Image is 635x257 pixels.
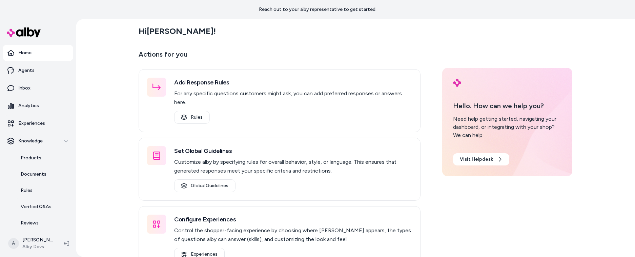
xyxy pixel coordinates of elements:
[139,49,421,65] p: Actions for you
[8,238,19,249] span: A
[453,115,561,139] div: Need help getting started, navigating your dashboard, or integrating with your shop? We can help.
[14,150,73,166] a: Products
[174,111,210,124] a: Rules
[14,199,73,215] a: Verified Q&As
[21,220,39,226] p: Reviews
[18,85,30,92] p: Inbox
[21,171,46,178] p: Documents
[14,215,73,231] a: Reviews
[453,79,461,87] img: alby Logo
[21,187,33,194] p: Rules
[18,138,43,144] p: Knowledge
[21,155,41,161] p: Products
[174,158,412,175] p: Customize alby by specifying rules for overall behavior, style, or language. This ensures that ge...
[3,133,73,149] button: Knowledge
[174,215,412,224] h3: Configure Experiences
[18,102,39,109] p: Analytics
[21,203,52,210] p: Verified Q&As
[22,237,53,243] p: [PERSON_NAME]
[3,98,73,114] a: Analytics
[7,27,41,37] img: alby Logo
[259,6,376,13] p: Reach out to your alby representative to get started.
[174,226,412,244] p: Control the shopper-facing experience by choosing where [PERSON_NAME] appears, the types of quest...
[3,62,73,79] a: Agents
[22,243,53,250] span: Alby Devs
[18,50,32,56] p: Home
[3,80,73,96] a: Inbox
[3,45,73,61] a: Home
[174,89,412,107] p: For any specific questions customers might ask, you can add preferred responses or answers here.
[453,153,509,165] a: Visit Helpdesk
[139,26,216,36] h2: Hi [PERSON_NAME] !
[14,182,73,199] a: Rules
[18,67,35,74] p: Agents
[18,120,45,127] p: Experiences
[453,101,561,111] p: Hello. How can we help you?
[4,233,58,254] button: A[PERSON_NAME]Alby Devs
[14,166,73,182] a: Documents
[3,115,73,132] a: Experiences
[174,78,412,87] h3: Add Response Rules
[174,146,412,156] h3: Set Global Guidelines
[174,179,235,192] a: Global Guidelines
